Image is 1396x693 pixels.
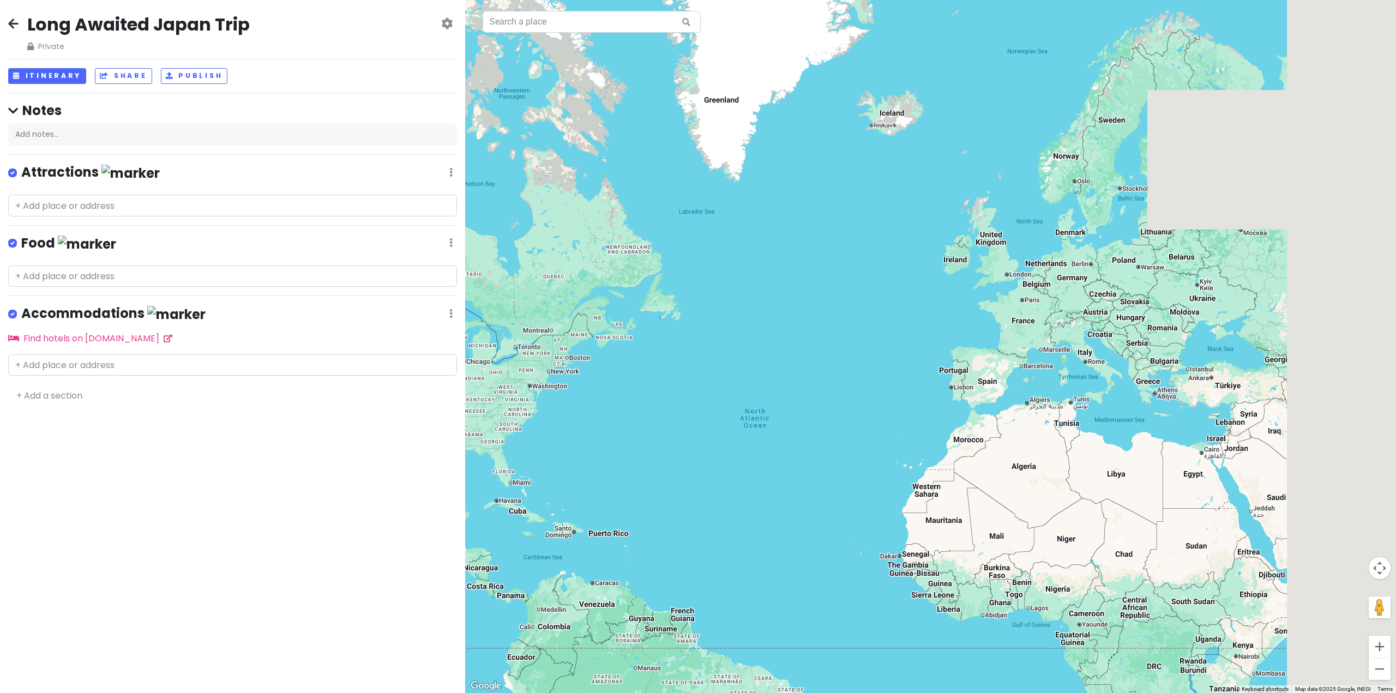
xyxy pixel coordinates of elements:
[21,305,206,323] h4: Accommodations
[1369,557,1391,579] button: Map camera controls
[58,236,116,252] img: marker
[161,68,228,84] button: Publish
[8,266,457,287] input: + Add place or address
[101,165,160,182] img: marker
[8,195,457,216] input: + Add place or address
[27,13,250,36] h2: Long Awaited Japan Trip
[1369,658,1391,680] button: Zoom out
[483,11,701,33] input: Search a place
[8,68,86,84] button: Itinerary
[1369,596,1391,618] button: Drag Pegman onto the map to open Street View
[147,306,206,323] img: marker
[8,354,457,376] input: + Add place or address
[27,40,250,52] span: Private
[8,332,172,345] a: Find hotels on [DOMAIN_NAME]
[468,679,504,693] img: Google
[21,164,160,182] h4: Attractions
[1295,686,1371,692] span: Map data ©2025 Google, INEGI
[1369,636,1391,658] button: Zoom in
[16,389,82,402] a: + Add a section
[468,679,504,693] a: Open this area in Google Maps (opens a new window)
[8,123,457,146] div: Add notes...
[1242,685,1289,693] button: Keyboard shortcuts
[8,102,457,119] h4: Notes
[95,68,152,84] button: Share
[1377,686,1393,692] a: Terms
[21,234,116,252] h4: Food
